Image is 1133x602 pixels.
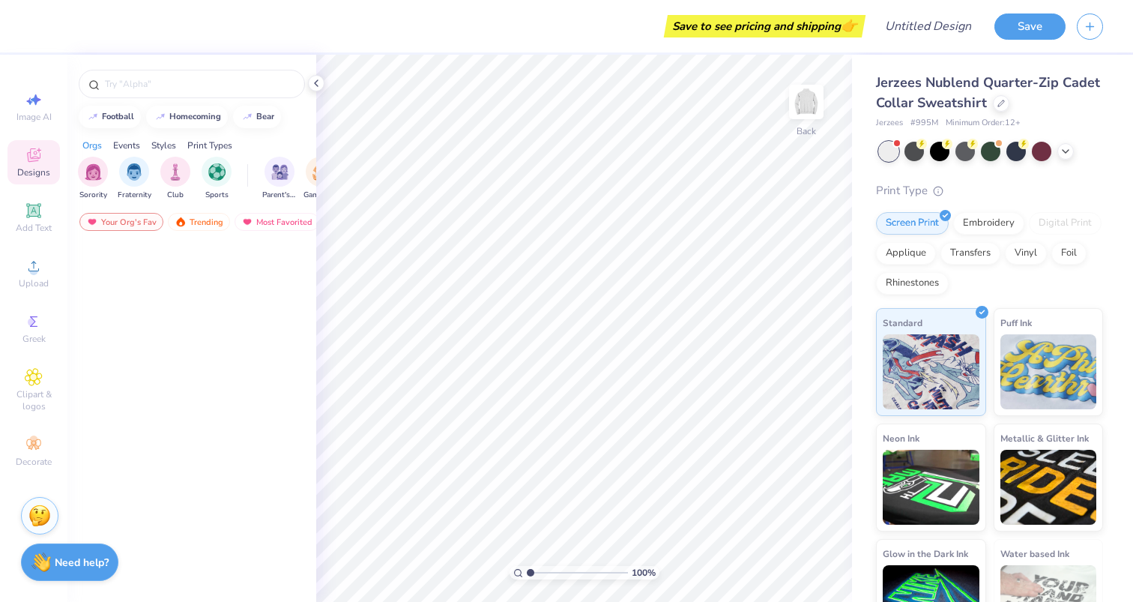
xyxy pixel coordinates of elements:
span: Glow in the Dark Ink [883,546,968,562]
span: Image AI [16,111,52,123]
button: filter button [118,157,151,201]
img: Sorority Image [85,163,102,181]
img: Metallic & Glitter Ink [1000,450,1097,525]
div: Screen Print [876,212,949,235]
img: trend_line.gif [241,112,253,121]
span: Water based Ink [1000,546,1069,562]
div: Applique [876,242,936,265]
button: bear [233,106,281,128]
div: homecoming [169,112,221,121]
div: football [102,112,134,121]
img: most_fav.gif [241,217,253,227]
img: trend_line.gif [87,112,99,121]
div: Vinyl [1005,242,1047,265]
div: Print Type [876,182,1103,199]
div: Most Favorited [235,213,319,231]
span: Clipart & logos [7,388,60,412]
span: Minimum Order: 12 + [946,117,1021,130]
button: football [79,106,141,128]
span: Parent's Weekend [262,190,297,201]
img: most_fav.gif [86,217,98,227]
span: Decorate [16,456,52,468]
div: Digital Print [1029,212,1102,235]
div: Events [113,139,140,152]
div: filter for Sorority [78,157,108,201]
span: Upload [19,277,49,289]
div: filter for Game Day [303,157,338,201]
div: filter for Sports [202,157,232,201]
img: Fraternity Image [126,163,142,181]
span: 100 % [632,566,656,580]
span: Add Text [16,222,52,234]
button: homecoming [146,106,228,128]
img: trend_line.gif [154,112,166,121]
span: Neon Ink [883,430,919,446]
div: Embroidery [953,212,1024,235]
img: Neon Ink [883,450,979,525]
img: trending.gif [175,217,187,227]
span: Standard [883,315,922,331]
img: Back [791,87,821,117]
div: Foil [1051,242,1087,265]
span: Club [167,190,184,201]
div: Back [797,124,816,138]
span: Jerzees [876,117,903,130]
img: Sports Image [208,163,226,181]
input: Try "Alpha" [103,76,295,91]
span: Game Day [303,190,338,201]
span: Jerzees Nublend Quarter-Zip Cadet Collar Sweatshirt [876,73,1100,112]
button: filter button [262,157,297,201]
div: Trending [168,213,230,231]
div: filter for Parent's Weekend [262,157,297,201]
strong: Need help? [55,556,109,570]
img: Puff Ink [1000,334,1097,409]
span: Puff Ink [1000,315,1032,331]
div: filter for Fraternity [118,157,151,201]
img: Game Day Image [312,163,330,181]
div: filter for Club [160,157,190,201]
span: 👉 [841,16,857,34]
span: Sorority [79,190,107,201]
button: filter button [303,157,338,201]
span: # 995M [910,117,938,130]
span: Sports [205,190,229,201]
input: Untitled Design [873,11,983,41]
button: filter button [202,157,232,201]
div: Orgs [82,139,102,152]
button: filter button [78,157,108,201]
span: Fraternity [118,190,151,201]
div: Your Org's Fav [79,213,163,231]
span: Designs [17,166,50,178]
div: Save to see pricing and shipping [668,15,862,37]
img: Standard [883,334,979,409]
div: Print Types [187,139,232,152]
span: Metallic & Glitter Ink [1000,430,1089,446]
div: Rhinestones [876,272,949,295]
div: Transfers [940,242,1000,265]
button: Save [994,13,1066,40]
div: Styles [151,139,176,152]
img: Parent's Weekend Image [271,163,288,181]
span: Greek [22,333,46,345]
div: bear [256,112,274,121]
button: filter button [160,157,190,201]
img: Club Image [167,163,184,181]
